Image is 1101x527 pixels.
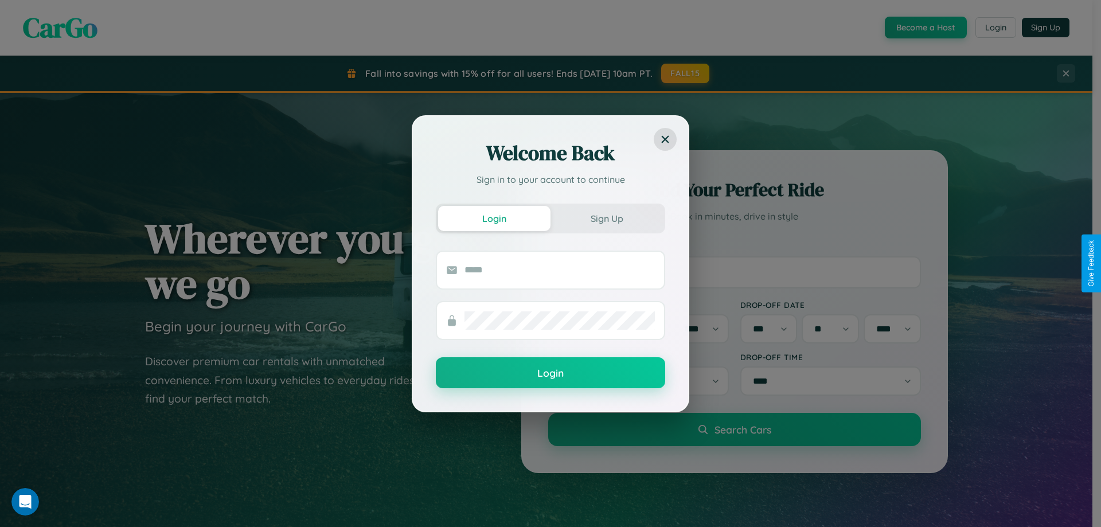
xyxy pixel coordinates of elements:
[1087,240,1095,287] div: Give Feedback
[550,206,663,231] button: Sign Up
[436,139,665,167] h2: Welcome Back
[11,488,39,516] iframe: Intercom live chat
[438,206,550,231] button: Login
[436,173,665,186] p: Sign in to your account to continue
[436,357,665,388] button: Login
